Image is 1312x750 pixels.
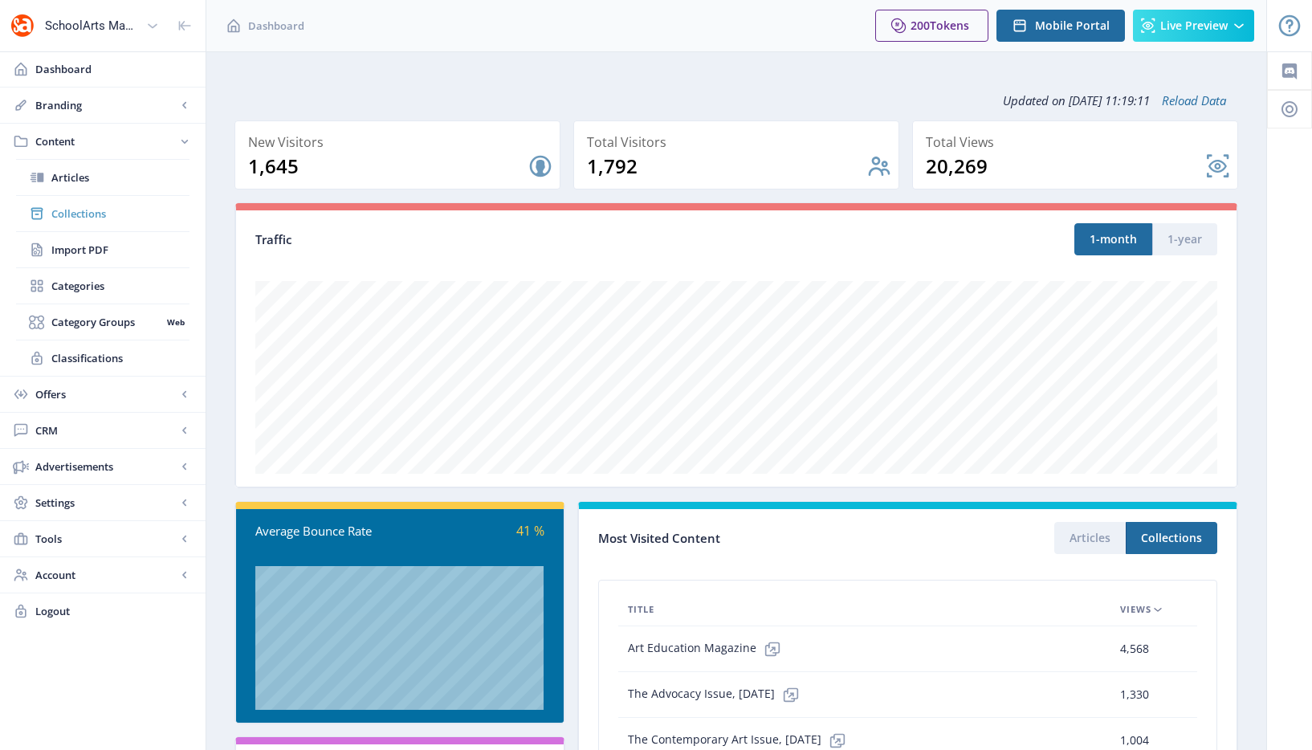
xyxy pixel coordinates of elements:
[587,131,892,153] div: Total Visitors
[628,600,654,619] span: Title
[248,153,528,179] div: 1,645
[234,80,1238,120] div: Updated on [DATE] 11:19:11
[628,633,788,665] span: Art Education Magazine
[16,232,189,267] a: Import PDF
[35,97,177,113] span: Branding
[35,422,177,438] span: CRM
[35,386,177,402] span: Offers
[51,242,189,258] span: Import PDF
[930,18,969,33] span: Tokens
[35,567,177,583] span: Account
[35,61,193,77] span: Dashboard
[926,153,1205,179] div: 20,269
[1160,19,1228,32] span: Live Preview
[35,603,193,619] span: Logout
[35,495,177,511] span: Settings
[35,133,177,149] span: Content
[16,160,189,195] a: Articles
[255,230,736,249] div: Traffic
[16,268,189,304] a: Categories
[51,169,189,185] span: Articles
[628,679,807,711] span: The Advocacy Issue, [DATE]
[1035,19,1110,32] span: Mobile Portal
[1120,639,1149,658] span: 4,568
[926,131,1231,153] div: Total Views
[1133,10,1254,42] button: Live Preview
[161,314,189,330] nb-badge: Web
[598,526,908,551] div: Most Visited Content
[516,522,544,540] span: 41 %
[51,314,161,330] span: Category Groups
[10,13,35,39] img: properties.app_icon.png
[51,278,189,294] span: Categories
[1152,223,1217,255] button: 1-year
[45,8,140,43] div: SchoolArts Magazine
[248,131,553,153] div: New Visitors
[875,10,988,42] button: 200Tokens
[35,459,177,475] span: Advertisements
[16,196,189,231] a: Collections
[996,10,1125,42] button: Mobile Portal
[35,531,177,547] span: Tools
[1120,600,1151,619] span: Views
[16,340,189,376] a: Classifications
[1120,731,1149,750] span: 1,004
[1126,522,1217,554] button: Collections
[1074,223,1152,255] button: 1-month
[51,206,189,222] span: Collections
[16,304,189,340] a: Category GroupsWeb
[51,350,189,366] span: Classifications
[248,18,304,34] span: Dashboard
[1150,92,1226,108] a: Reload Data
[1054,522,1126,554] button: Articles
[255,522,400,540] div: Average Bounce Rate
[1120,685,1149,704] span: 1,330
[587,153,866,179] div: 1,792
